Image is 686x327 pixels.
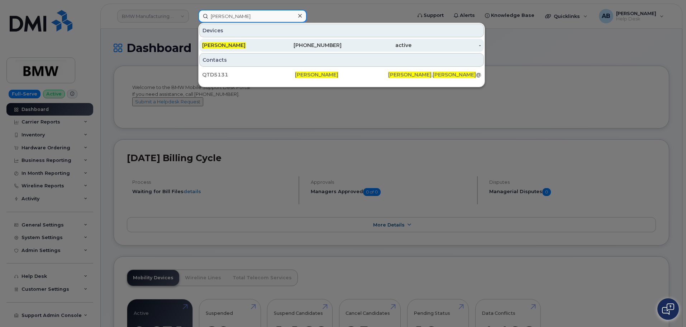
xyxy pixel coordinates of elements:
a: [PERSON_NAME][PHONE_NUMBER]active- [199,39,484,52]
span: [PERSON_NAME] [295,71,338,78]
div: . @[DOMAIN_NAME] [388,71,481,78]
div: active [342,42,411,49]
div: - [411,42,481,49]
div: Contacts [199,53,484,67]
span: [PERSON_NAME] [202,42,246,48]
div: Devices [199,24,484,37]
span: [PERSON_NAME] [388,71,432,78]
div: [PHONE_NUMBER] [272,42,342,49]
div: QTD5131 [202,71,295,78]
a: QTD5131[PERSON_NAME][PERSON_NAME].[PERSON_NAME]@[DOMAIN_NAME] [199,68,484,81]
img: Open chat [662,303,674,315]
span: [PERSON_NAME] [433,71,476,78]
